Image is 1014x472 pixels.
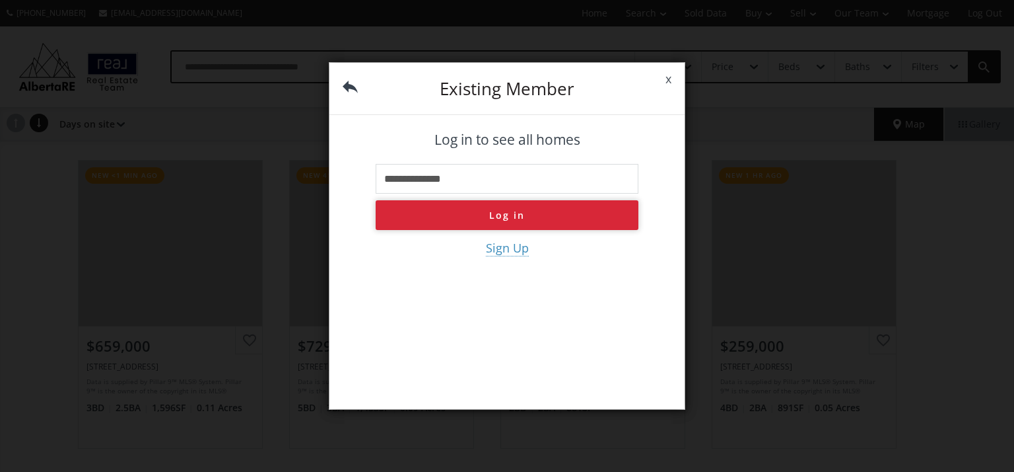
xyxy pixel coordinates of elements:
[376,200,638,230] button: Log in
[343,79,358,95] img: back
[376,80,638,97] h3: Existing member
[486,240,529,256] span: Sign Up
[376,132,638,147] h4: Log in to see all homes
[652,61,685,98] a: x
